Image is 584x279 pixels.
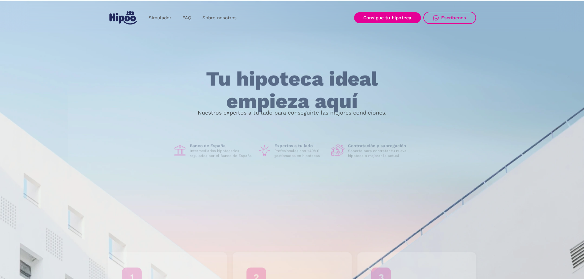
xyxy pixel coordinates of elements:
[423,12,476,24] a: Escríbenos
[177,12,197,24] a: FAQ
[274,143,326,149] h1: Expertos a tu lado
[441,15,466,21] div: Escríbenos
[348,143,411,149] h1: Contratación y subrogación
[190,149,253,158] p: Intermediarios hipotecarios regulados por el Banco de España
[274,149,326,158] p: Profesionales con +40M€ gestionados en hipotecas
[143,12,177,24] a: Simulador
[108,9,138,27] a: home
[190,143,253,149] h1: Banco de España
[176,68,408,112] h1: Tu hipoteca ideal empieza aquí
[348,149,411,158] p: Soporte para contratar tu nueva hipoteca o mejorar la actual
[198,110,387,115] p: Nuestros expertos a tu lado para conseguirte las mejores condiciones.
[354,12,421,23] a: Consigue tu hipoteca
[197,12,242,24] a: Sobre nosotros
